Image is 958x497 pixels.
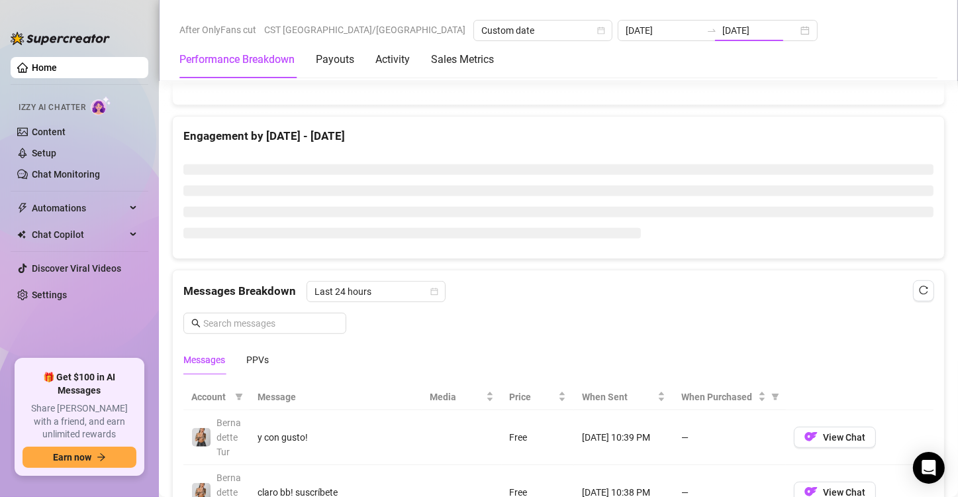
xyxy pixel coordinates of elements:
[597,27,605,34] span: calendar
[430,288,438,296] span: calendar
[32,224,126,245] span: Chat Copilot
[913,452,945,484] div: Open Intercom Messenger
[32,290,67,300] a: Settings
[706,25,717,36] span: to
[626,23,701,38] input: Start date
[804,430,818,443] img: OF
[250,384,422,410] th: Message
[19,101,85,114] span: Izzy AI Chatter
[246,353,269,367] div: PPVs
[183,127,934,145] div: Engagement by [DATE] - [DATE]
[430,390,483,404] span: Media
[32,62,57,73] a: Home
[769,387,782,407] span: filter
[179,20,256,40] span: After OnlyFans cut
[314,282,438,302] span: Last 24 hours
[574,384,673,410] th: When Sent
[91,96,111,115] img: AI Chatter
[183,353,225,367] div: Messages
[823,432,865,443] span: View Chat
[258,430,414,445] div: y con gusto!
[481,21,604,40] span: Custom date
[23,447,136,468] button: Earn nowarrow-right
[235,393,243,401] span: filter
[706,25,717,36] span: swap-right
[431,52,494,68] div: Sales Metrics
[582,390,655,404] span: When Sent
[502,384,575,410] th: Price
[771,393,779,401] span: filter
[574,410,673,465] td: [DATE] 10:39 PM
[23,371,136,397] span: 🎁 Get $100 in AI Messages
[316,52,354,68] div: Payouts
[510,390,556,404] span: Price
[32,197,126,219] span: Automations
[32,148,56,158] a: Setup
[183,281,934,302] div: Messages Breakdown
[216,417,241,457] span: BernadetteTur
[232,387,246,407] span: filter
[97,453,106,462] span: arrow-right
[681,390,755,404] span: When Purchased
[11,32,110,45] img: logo-BBDzfeDw.svg
[203,316,338,331] input: Search messages
[17,230,26,239] img: Chat Copilot
[32,169,100,180] a: Chat Monitoring
[794,435,876,445] a: OFView Chat
[722,23,798,38] input: End date
[192,428,211,447] img: BernadetteTur
[53,452,91,463] span: Earn now
[32,263,121,274] a: Discover Viral Videos
[673,410,786,465] td: —
[794,427,876,448] button: OFView Chat
[919,286,928,295] span: reload
[375,52,410,68] div: Activity
[179,52,295,68] div: Performance Breakdown
[32,127,66,137] a: Content
[673,384,786,410] th: When Purchased
[17,203,28,213] span: thunderbolt
[191,319,201,328] span: search
[422,384,501,410] th: Media
[502,410,575,465] td: Free
[191,390,230,404] span: Account
[264,20,465,40] span: CST [GEOGRAPHIC_DATA]/[GEOGRAPHIC_DATA]
[23,402,136,441] span: Share [PERSON_NAME] with a friend, and earn unlimited rewards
